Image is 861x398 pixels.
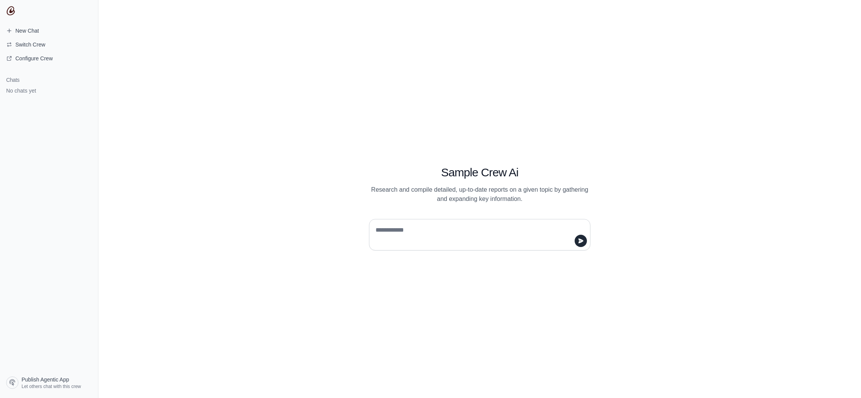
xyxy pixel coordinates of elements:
button: Switch Crew [3,38,95,51]
a: Configure Crew [3,52,95,65]
a: New Chat [3,25,95,37]
h1: Sample Crew Ai [369,166,590,179]
span: New Chat [15,27,39,35]
span: Configure Crew [15,55,53,62]
a: Publish Agentic App Let others chat with this crew [3,373,95,392]
p: Research and compile detailed, up-to-date reports on a given topic by gathering and expanding key... [369,185,590,204]
span: Publish Agentic App [22,376,69,383]
span: Let others chat with this crew [22,383,81,390]
span: Switch Crew [15,41,45,48]
img: CrewAI Logo [6,6,15,15]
